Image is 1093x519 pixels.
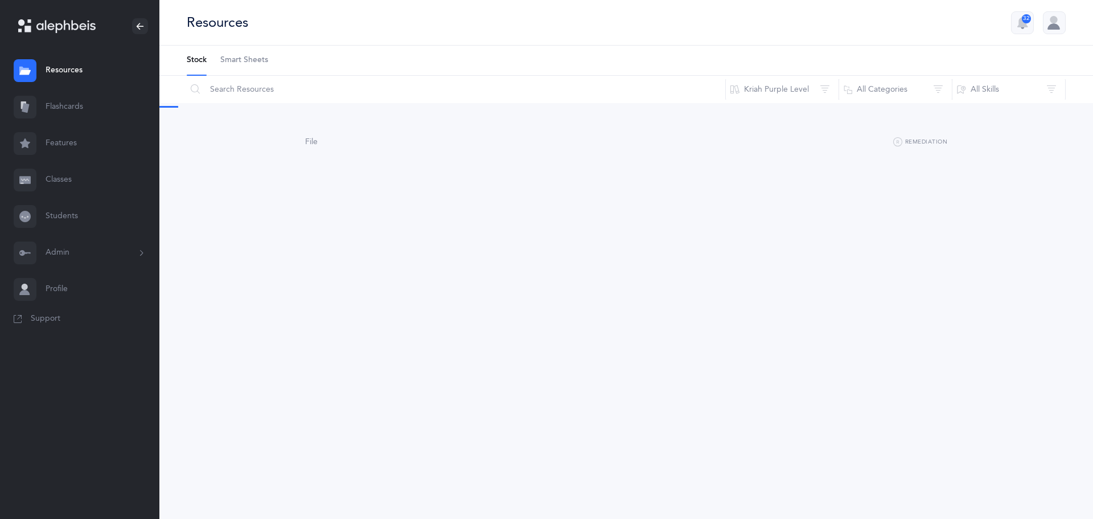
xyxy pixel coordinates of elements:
input: Search Resources [186,76,726,103]
span: Support [31,313,60,325]
button: All Skills [952,76,1066,103]
div: Resources [187,13,248,32]
button: All Categories [839,76,952,103]
button: Kriah Purple Level [725,76,839,103]
span: Smart Sheets [220,55,268,66]
button: 32 [1011,11,1034,34]
button: Remediation [893,136,947,149]
span: File [305,137,318,146]
div: 32 [1022,14,1031,23]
